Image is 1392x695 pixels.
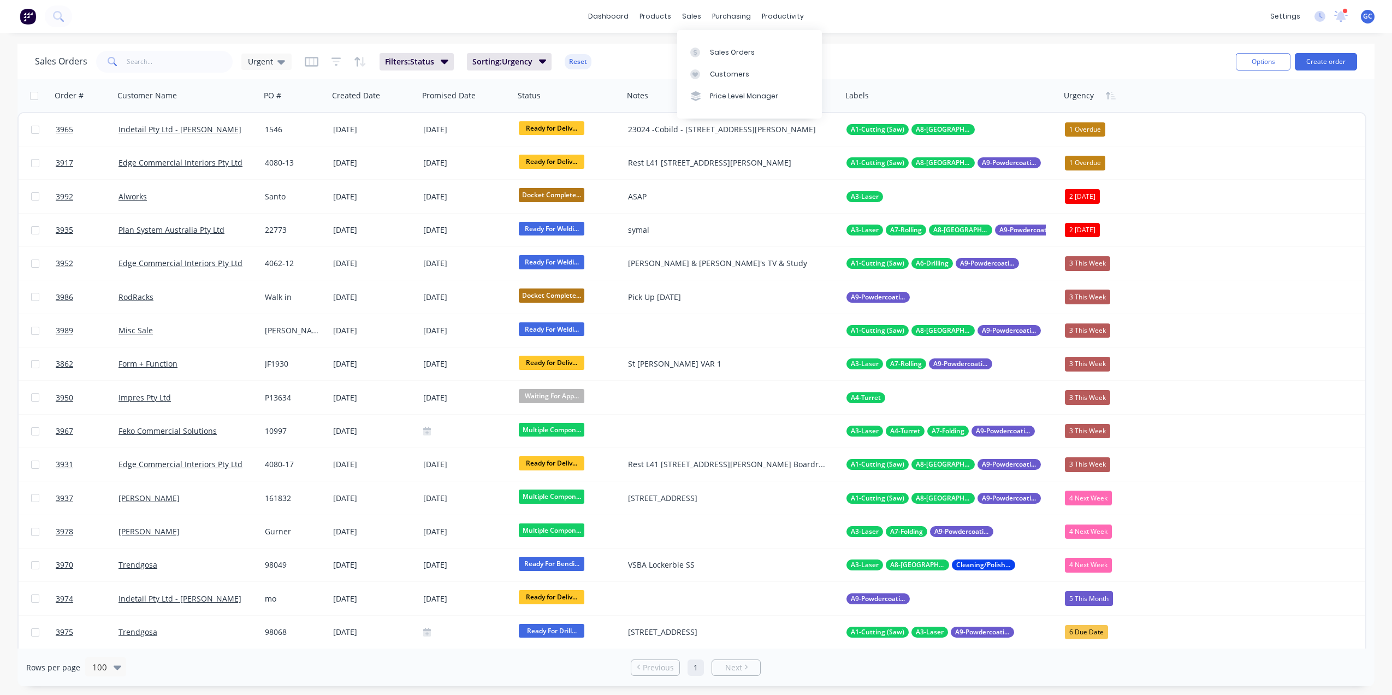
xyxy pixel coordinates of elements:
a: Edge Commercial Interiors Pty Ltd [119,459,242,469]
div: [STREET_ADDRESS] [628,627,827,638]
input: Search... [127,51,233,73]
span: 3986 [56,292,73,303]
div: [DATE] [333,258,414,269]
span: 3992 [56,191,73,202]
div: 3 This Week [1065,457,1110,472]
span: A9-Powdercoating [982,157,1036,168]
div: [DATE] [333,526,414,537]
div: 1546 [265,124,322,135]
span: Waiting For App... [519,389,584,403]
a: 3975 [56,616,119,649]
div: [DATE] [333,426,414,437]
a: Price Level Manager [677,85,822,107]
div: Rest L41 [STREET_ADDRESS][PERSON_NAME] [628,157,827,168]
button: A1-Cutting (Saw)A8-[GEOGRAPHIC_DATA]A9-Powdercoating [846,157,1041,168]
div: [DATE] [423,257,510,270]
div: [DATE] [423,491,510,505]
div: St [PERSON_NAME] VAR 1 [628,358,827,369]
div: [DATE] [423,190,510,203]
div: [DATE] [423,223,510,237]
div: [DATE] [423,290,510,304]
a: 3967 [56,415,119,447]
span: 3975 [56,627,73,638]
span: 3917 [56,157,73,168]
div: [DATE] [333,292,414,303]
button: Filters:Status [380,53,454,70]
div: 98049 [265,559,322,570]
a: 3989 [56,314,119,347]
a: Trendgosa [119,559,157,570]
div: [DATE] [333,459,414,470]
span: 3862 [56,358,73,369]
a: 3986 [56,281,119,314]
a: Previous page [631,662,679,673]
span: A6-Drilling [916,258,949,269]
span: GC [1363,11,1372,21]
button: A1-Cutting (Saw)A3-LaserA9-Powdercoating [846,627,1014,638]
div: P13634 [265,392,322,403]
span: A3-Laser [851,559,879,570]
div: 98068 [265,627,322,638]
div: VSBA Lockerbie SS [628,559,827,570]
div: 3 This Week [1065,323,1110,338]
span: Docket Complete... [519,288,584,302]
div: 22773 [265,225,322,235]
div: [DATE] [333,627,414,638]
div: 4 Next Week [1065,491,1112,505]
div: Status [518,90,541,101]
span: Ready for Deliv... [519,456,584,470]
button: A3-LaserA4-TurretA7-FoldingA9-Powdercoating [846,426,1035,437]
a: Edge Commercial Interiors Pty Ltd [119,258,242,268]
div: 4 Next Week [1065,525,1112,539]
div: [DATE] [423,324,510,338]
div: JF1930 [265,358,322,369]
span: A9-Powdercoating [999,225,1054,235]
div: Pick Up [DATE] [628,292,827,303]
div: 2 [DATE] [1065,223,1100,237]
div: 5 This Month [1065,591,1113,605]
a: 3917 [56,146,119,179]
button: A9-Powdercoating [846,292,910,303]
div: [DATE] [423,357,510,371]
span: A7-Folding [890,526,923,537]
span: A1-Cutting (Saw) [851,459,904,470]
a: Page 1 is your current page [688,659,704,676]
span: Multiple Compon... [519,490,584,503]
span: A4-Turret [851,392,881,403]
span: 3950 [56,392,73,403]
div: symal [628,225,827,235]
span: A9-Powdercoating [960,258,1015,269]
span: A9-Powdercoating [982,493,1036,504]
span: 3974 [56,593,73,604]
div: Customers [710,69,749,79]
span: A8-[GEOGRAPHIC_DATA] [916,157,970,168]
div: PO # [264,90,281,101]
div: [DATE] [333,358,414,369]
a: 3992 [56,180,119,213]
a: Feko Commercial Solutions [119,426,217,436]
div: [DATE] [333,493,414,504]
span: A9-Powdercoating [976,426,1030,437]
span: 3935 [56,225,73,235]
span: 3952 [56,258,73,269]
span: A1-Cutting (Saw) [851,258,904,269]
span: A9-Powdercoating [955,627,1010,638]
div: [DATE] [423,592,510,605]
div: [DATE] [423,525,510,539]
div: 2 [DATE] [1065,189,1100,203]
a: Customers [677,63,822,85]
div: [DATE] [423,156,510,170]
a: 3937 [56,482,119,515]
div: 4080-13 [265,157,322,168]
a: Next page [712,662,760,673]
button: A9-Powdercoating [846,593,910,604]
span: A3-Laser [851,225,879,235]
span: Ready For Weldi... [519,255,584,269]
div: [DATE] [333,191,414,202]
span: Ready for Deliv... [519,155,584,168]
div: Sales Orders [710,48,755,57]
div: 6 Due Date [1065,625,1108,639]
div: Customer Name [117,90,177,101]
span: Multiple Compon... [519,523,584,537]
div: Created Date [332,90,380,101]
